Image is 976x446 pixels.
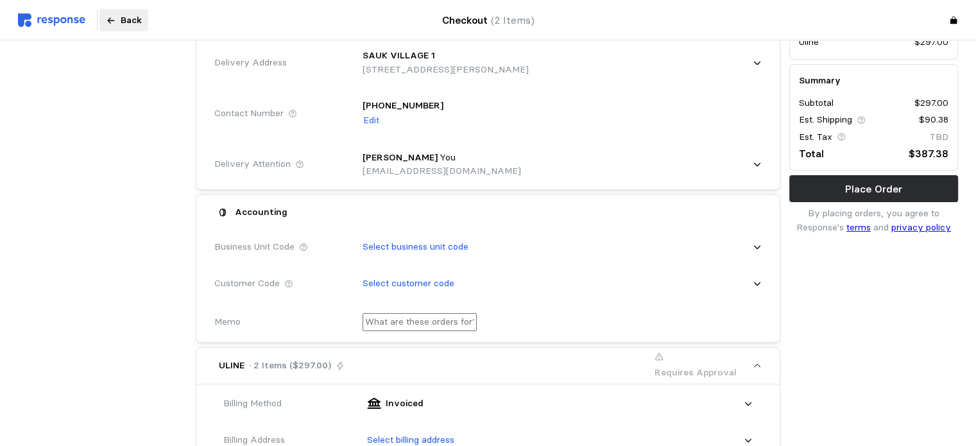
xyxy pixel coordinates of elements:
p: Total [799,146,824,162]
p: [PERSON_NAME] [363,151,438,165]
span: Delivery Attention [214,157,291,171]
p: Subtotal [799,96,834,110]
span: (2 Items) [491,14,535,26]
p: Est. Shipping [799,113,852,127]
p: You [440,151,456,165]
span: Customer Code [214,277,280,291]
h5: Accounting [235,205,287,219]
p: [STREET_ADDRESS][PERSON_NAME] [363,63,529,77]
img: svg%3e [18,13,85,27]
span: Business Unit Code [214,240,295,254]
button: Place Order [789,175,958,202]
input: What are these orders for? [363,313,477,331]
p: By placing orders, you agree to Response's and [789,207,958,234]
p: Select business unit code [363,240,468,254]
span: Billing Method [223,397,282,411]
p: SAUK VILLAGE 1 [363,49,435,63]
p: $387.38 [909,146,948,162]
p: BB [741,359,753,373]
span: Contact Number [214,107,284,121]
button: Edit [363,113,380,128]
p: [PHONE_NUMBER] [363,99,443,113]
button: Back [99,9,148,32]
button: ULINE· 2 Items ($297.00)Requires ApprovalBB [196,348,779,384]
h4: Checkout [442,12,535,28]
p: Uline [799,35,819,49]
p: Est. Tax [799,130,832,144]
p: Requires Approval [655,366,737,380]
span: Memo [214,315,241,329]
a: privacy policy [891,221,951,233]
p: $90.38 [919,113,948,127]
p: $297.00 [914,35,948,49]
p: Select customer code [363,277,454,291]
p: Back [121,13,142,28]
span: Delivery Address [214,56,287,70]
p: Place Order [845,181,902,197]
h5: Summary [799,74,948,87]
p: $297.00 [914,96,948,110]
a: terms [846,221,871,233]
p: ULINE [219,359,244,373]
p: TBD [930,130,948,144]
p: · 2 Items ($297.00) [249,359,331,373]
p: Edit [363,114,379,128]
p: Invoiced [386,397,424,411]
p: [EMAIL_ADDRESS][DOMAIN_NAME] [363,164,521,178]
